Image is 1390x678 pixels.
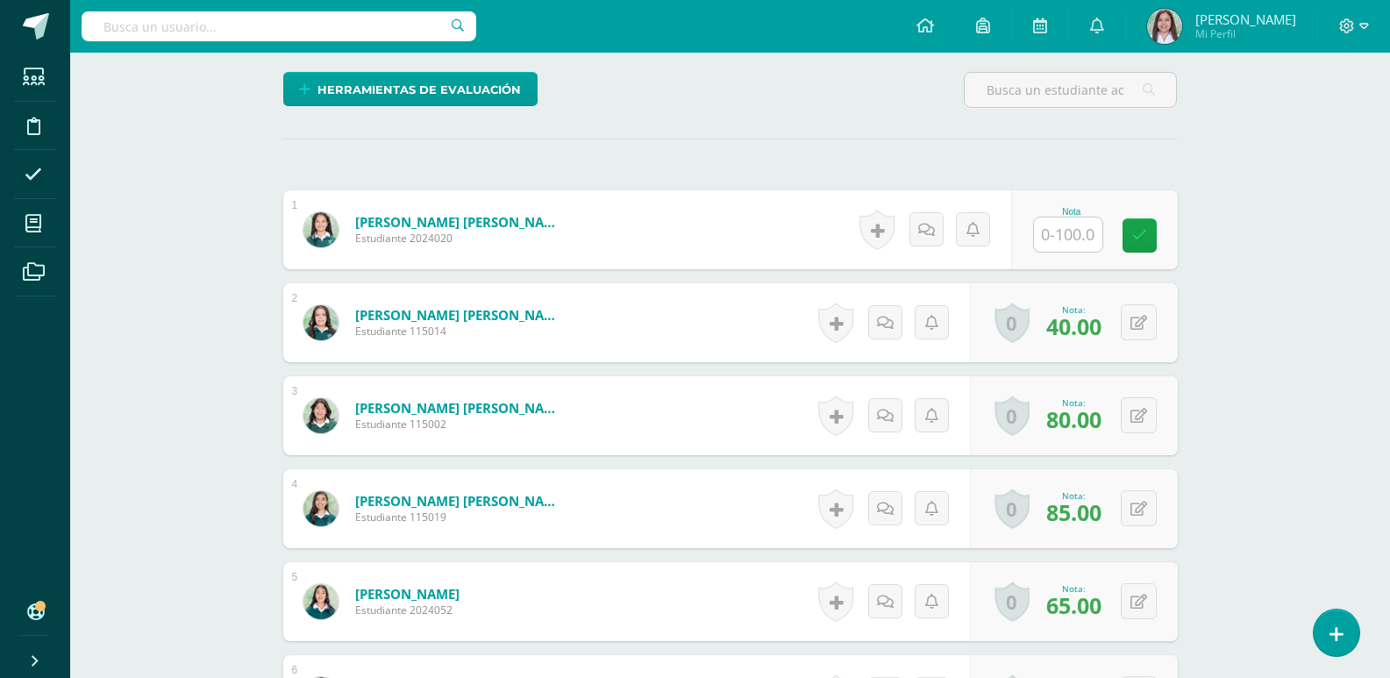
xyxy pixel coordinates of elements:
[1046,303,1101,316] div: Nota:
[303,491,339,526] img: df2dabbe112bc44694071414d75461b8.png
[1195,26,1296,41] span: Mi Perfil
[355,306,566,324] a: [PERSON_NAME] [PERSON_NAME]
[355,510,566,525] span: Estudiante 115019
[1034,218,1102,252] input: 0-100.0
[994,303,1030,343] a: 0
[994,582,1030,622] a: 0
[303,212,339,247] img: 7533830a65007a9ba9768a73d7963f82.png
[303,584,339,619] img: 36401dd1118056176d29b60afdf4148b.png
[1046,590,1101,620] span: 65.00
[355,213,566,231] a: [PERSON_NAME] [PERSON_NAME]
[355,324,566,339] span: Estudiante 115014
[355,492,566,510] a: [PERSON_NAME] [PERSON_NAME]
[283,72,538,106] a: Herramientas de evaluación
[1046,497,1101,527] span: 85.00
[355,585,460,603] a: [PERSON_NAME]
[1195,11,1296,28] span: [PERSON_NAME]
[355,231,566,246] span: Estudiante 2024020
[1046,404,1101,434] span: 80.00
[1046,396,1101,409] div: Nota:
[1046,489,1101,502] div: Nota:
[1147,9,1182,44] img: f5bd1891ebb362354a98283855bc7a32.png
[317,74,521,106] span: Herramientas de evaluación
[355,399,566,417] a: [PERSON_NAME] [PERSON_NAME]
[1033,207,1110,217] div: Nota
[355,603,460,617] span: Estudiante 2024052
[82,11,476,41] input: Busca un usuario...
[1046,582,1101,595] div: Nota:
[994,396,1030,436] a: 0
[1046,311,1101,341] span: 40.00
[303,398,339,433] img: 881e1af756ec811c0895067eb3863392.png
[303,305,339,340] img: cd3ffb3125deefca479a540aa7144015.png
[965,73,1176,107] input: Busca un estudiante aquí...
[994,489,1030,529] a: 0
[355,417,566,432] span: Estudiante 115002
